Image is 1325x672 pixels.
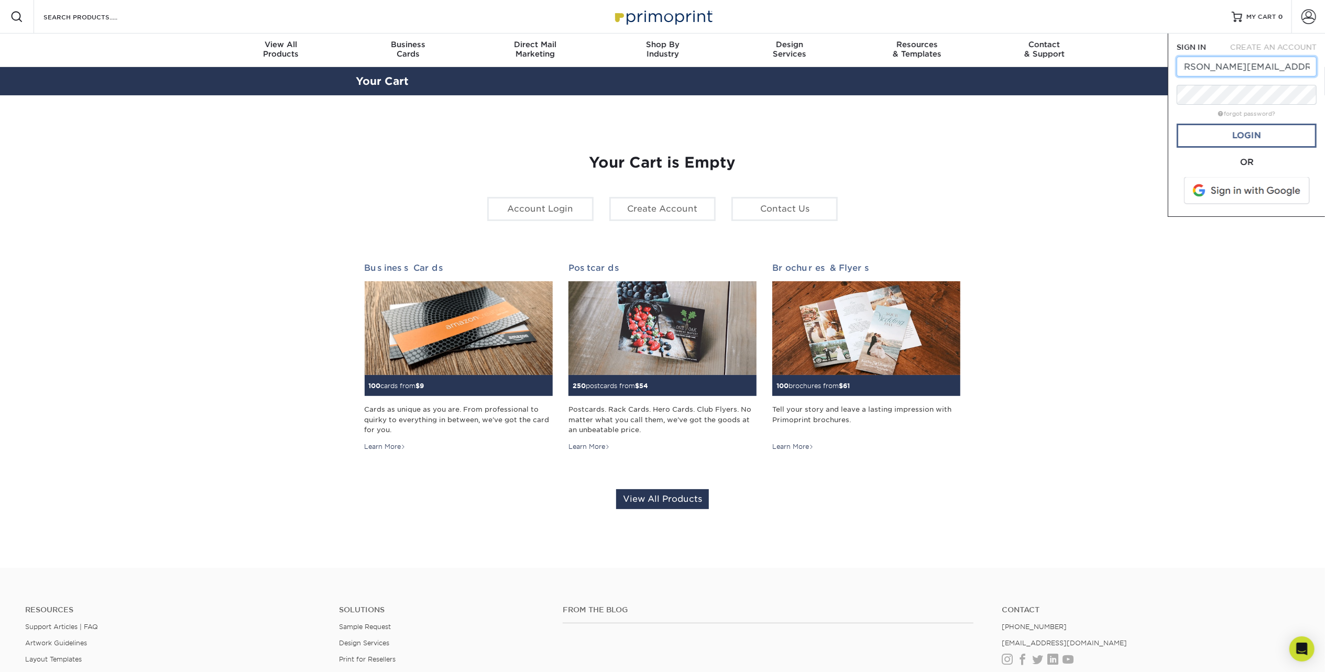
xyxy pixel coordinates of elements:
[981,40,1108,49] span: Contact
[365,154,961,172] h1: Your Cart is Empty
[339,605,547,614] h4: Solutions
[25,639,87,647] a: Artwork Guidelines
[731,197,838,221] a: Contact Us
[635,382,639,390] span: $
[339,655,396,663] a: Print for Resellers
[568,281,757,376] img: Postcards
[1177,124,1317,148] a: Login
[217,34,345,67] a: View AllProducts
[487,197,594,221] a: Account Login
[365,442,406,451] div: Learn More
[472,34,599,67] a: Direct MailMarketing
[568,263,757,451] a: Postcards 250postcards from$54 Postcards. Rack Cards. Hero Cards. Club Flyers. No matter what you...
[853,34,981,67] a: Resources& Templates
[1177,57,1317,76] input: Email
[726,34,853,67] a: DesignServices
[369,382,381,390] span: 100
[369,382,424,390] small: cards from
[772,442,814,451] div: Learn More
[1177,156,1317,169] div: OR
[472,40,599,49] span: Direct Mail
[1289,636,1315,662] div: Open Intercom Messenger
[772,404,960,435] div: Tell your story and leave a lasting impression with Primoprint brochures.
[472,40,599,59] div: Marketing
[776,382,789,390] span: 100
[3,640,89,668] iframe: Google Customer Reviews
[420,382,424,390] span: 9
[609,197,716,221] a: Create Account
[42,10,145,23] input: SEARCH PRODUCTS.....
[772,281,960,376] img: Brochures & Flyers
[344,40,472,59] div: Cards
[344,40,472,49] span: Business
[981,40,1108,59] div: & Support
[568,263,757,273] h2: Postcards
[610,5,715,28] img: Primoprint
[981,34,1108,67] a: Contact& Support
[217,40,345,49] span: View All
[726,40,853,59] div: Services
[344,34,472,67] a: BusinessCards
[365,263,553,273] h2: Business Cards
[365,263,553,451] a: Business Cards 100cards from$9 Cards as unique as you are. From professional to quirky to everyth...
[1218,111,1275,117] a: forgot password?
[568,404,757,435] div: Postcards. Rack Cards. Hero Cards. Club Flyers. No matter what you call them, we've got the goods...
[599,34,726,67] a: Shop ByIndustry
[1002,623,1067,631] a: [PHONE_NUMBER]
[616,489,709,509] a: View All Products
[726,40,853,49] span: Design
[1002,639,1127,647] a: [EMAIL_ADDRESS][DOMAIN_NAME]
[1230,43,1317,51] span: CREATE AN ACCOUNT
[1278,13,1283,20] span: 0
[573,382,586,390] span: 250
[339,623,391,631] a: Sample Request
[599,40,726,59] div: Industry
[365,281,553,376] img: Business Cards
[776,382,850,390] small: brochures from
[639,382,648,390] span: 54
[599,40,726,49] span: Shop By
[25,605,323,614] h4: Resources
[853,40,981,59] div: & Templates
[843,382,850,390] span: 61
[365,404,553,435] div: Cards as unique as you are. From professional to quirky to everything in between, we've got the c...
[356,75,409,87] a: Your Cart
[217,40,345,59] div: Products
[1177,43,1206,51] span: SIGN IN
[1002,605,1300,614] a: Contact
[839,382,843,390] span: $
[416,382,420,390] span: $
[772,263,960,451] a: Brochures & Flyers 100brochures from$61 Tell your story and leave a lasting impression with Primo...
[568,442,610,451] div: Learn More
[563,605,973,614] h4: From the Blog
[25,623,98,631] a: Support Articles | FAQ
[853,40,981,49] span: Resources
[573,382,648,390] small: postcards from
[772,263,960,273] h2: Brochures & Flyers
[339,639,389,647] a: Design Services
[1246,13,1276,21] span: MY CART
